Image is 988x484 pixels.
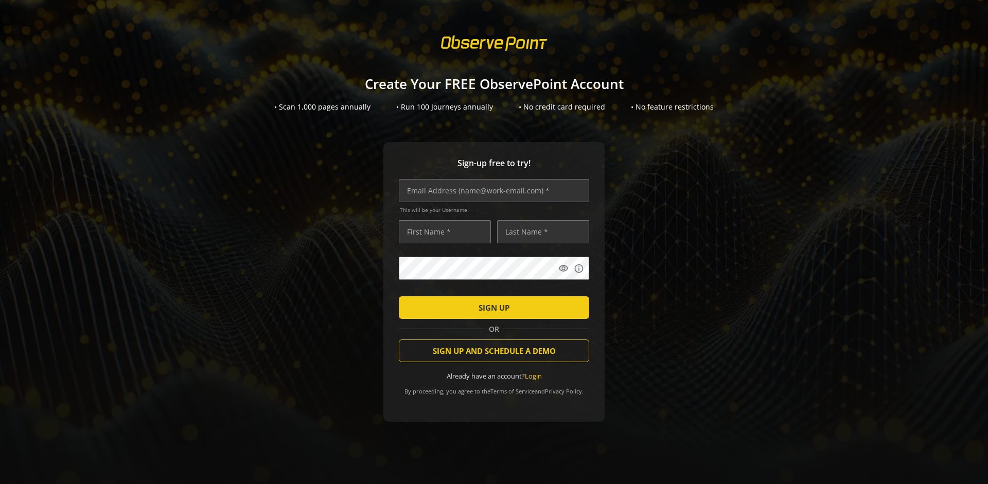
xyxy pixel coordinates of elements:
div: • No credit card required [519,102,605,112]
div: • No feature restrictions [631,102,714,112]
a: Privacy Policy [545,387,582,395]
button: SIGN UP AND SCHEDULE A DEMO [399,339,589,362]
input: Email Address (name@work-email.com) * [399,179,589,202]
div: Already have an account? [399,371,589,381]
a: Login [525,371,542,381]
input: First Name * [399,220,491,243]
span: OR [485,324,503,334]
a: Terms of Service [490,387,535,395]
span: SIGN UP [479,298,509,317]
div: • Run 100 Journeys annually [396,102,493,112]
span: SIGN UP AND SCHEDULE A DEMO [433,342,556,360]
span: Sign-up free to try! [399,157,589,169]
div: • Scan 1,000 pages annually [274,102,370,112]
input: Last Name * [497,220,589,243]
mat-icon: info [574,263,584,274]
div: By proceeding, you agree to the and . [399,381,589,395]
span: This will be your Username [400,206,589,213]
button: SIGN UP [399,296,589,319]
mat-icon: visibility [558,263,569,274]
